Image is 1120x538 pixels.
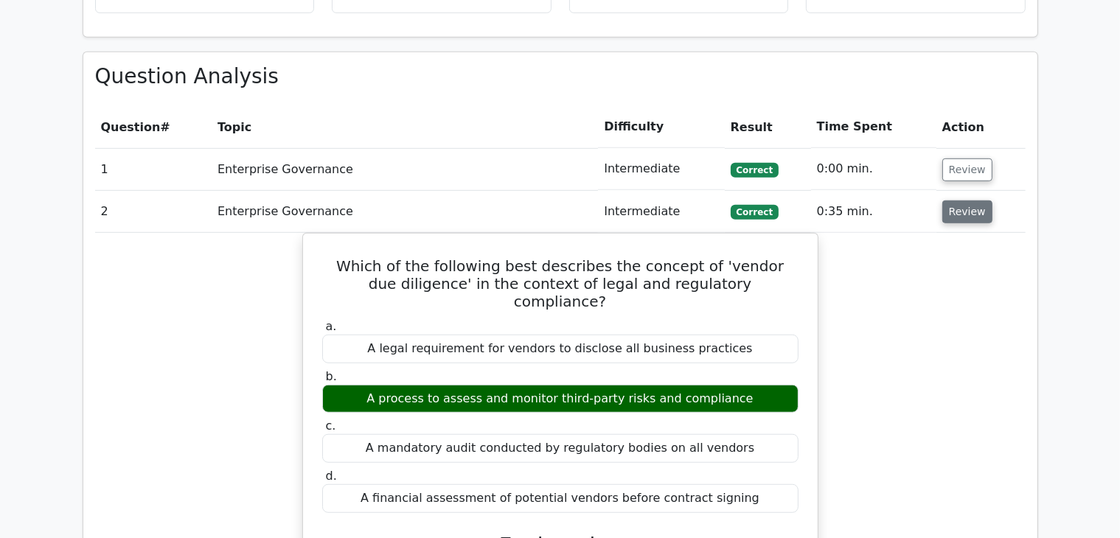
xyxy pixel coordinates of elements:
[942,200,992,223] button: Review
[811,106,936,148] th: Time Spent
[322,385,799,413] div: A process to assess and monitor third-party risks and compliance
[811,148,936,190] td: 0:00 min.
[725,106,811,148] th: Result
[322,335,799,363] div: A legal requirement for vendors to disclose all business practices
[321,257,800,310] h5: Which of the following best describes the concept of 'vendor due diligence' in the context of leg...
[95,106,212,148] th: #
[95,191,212,233] td: 2
[326,469,337,483] span: d.
[598,106,724,148] th: Difficulty
[95,148,212,190] td: 1
[95,64,1026,89] h3: Question Analysis
[326,369,337,383] span: b.
[322,434,799,463] div: A mandatory audit conducted by regulatory bodies on all vendors
[326,419,336,433] span: c.
[212,106,598,148] th: Topic
[942,158,992,181] button: Review
[598,191,724,233] td: Intermediate
[212,191,598,233] td: Enterprise Governance
[326,319,337,333] span: a.
[936,106,1026,148] th: Action
[101,120,161,134] span: Question
[731,205,779,220] span: Correct
[212,148,598,190] td: Enterprise Governance
[322,484,799,513] div: A financial assessment of potential vendors before contract signing
[598,148,724,190] td: Intermediate
[731,163,779,178] span: Correct
[811,191,936,233] td: 0:35 min.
